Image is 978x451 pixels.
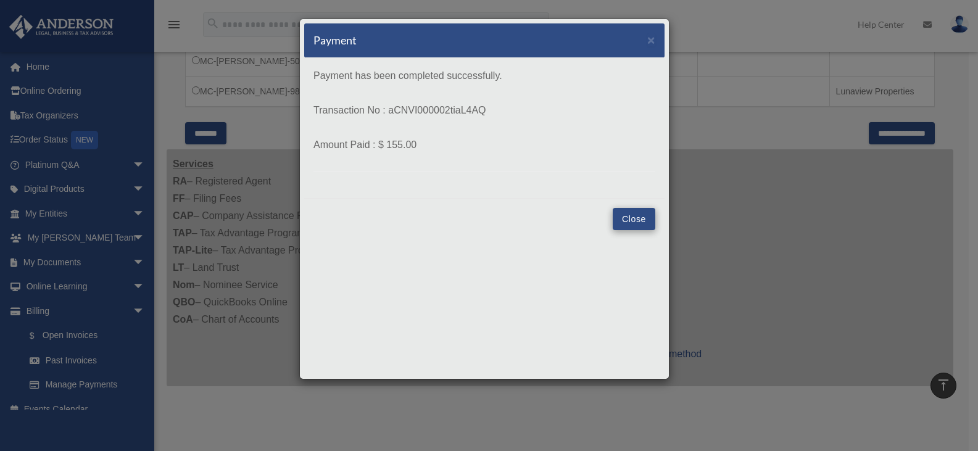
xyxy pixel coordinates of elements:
[647,33,655,46] button: Close
[313,33,357,48] h5: Payment
[613,208,655,230] button: Close
[313,136,655,154] p: Amount Paid : $ 155.00
[313,67,655,85] p: Payment has been completed successfully.
[313,102,655,119] p: Transaction No : aCNVI000002tiaL4AQ
[647,33,655,47] span: ×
